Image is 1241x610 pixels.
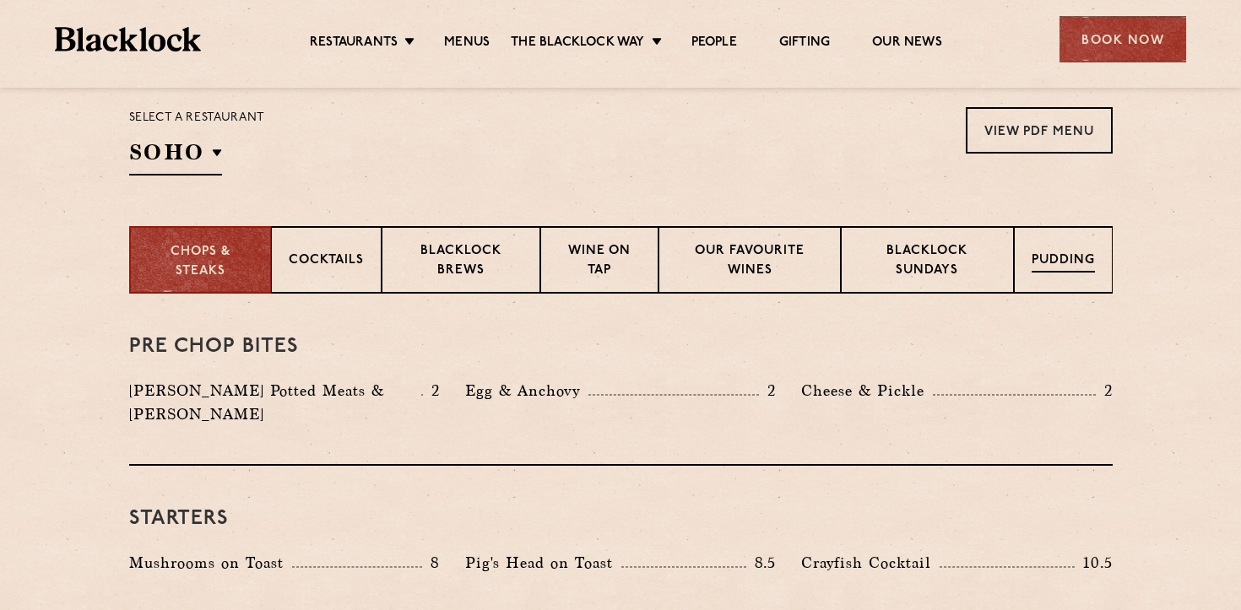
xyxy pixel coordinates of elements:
p: Cocktails [289,251,364,273]
p: 2 [759,380,776,402]
a: View PDF Menu [966,107,1113,154]
p: Our favourite wines [676,242,823,282]
h3: Starters [129,508,1113,530]
p: 2 [1096,380,1113,402]
h3: Pre Chop Bites [129,336,1113,358]
a: Gifting [779,35,830,53]
a: People [691,35,737,53]
a: The Blacklock Way [511,35,644,53]
h2: SOHO [129,138,222,175]
p: 10.5 [1075,552,1112,574]
div: Book Now [1059,16,1186,62]
a: Our News [872,35,942,53]
p: 8.5 [746,552,777,574]
p: Blacklock Brews [399,242,523,282]
p: 2 [423,380,440,402]
p: Wine on Tap [558,242,641,282]
p: Pig's Head on Toast [465,551,621,575]
a: Restaurants [310,35,398,53]
p: Mushrooms on Toast [129,551,292,575]
p: [PERSON_NAME] Potted Meats & [PERSON_NAME] [129,379,421,426]
p: Egg & Anchovy [465,379,588,402]
p: Pudding [1032,251,1095,273]
p: Crayfish Cocktail [801,551,940,575]
p: Cheese & Pickle [801,379,933,402]
p: 8 [422,552,440,574]
p: Chops & Steaks [148,243,253,281]
img: BL_Textured_Logo-footer-cropped.svg [55,27,201,51]
p: Select a restaurant [129,107,265,129]
p: Blacklock Sundays [859,242,996,282]
a: Menus [444,35,490,53]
